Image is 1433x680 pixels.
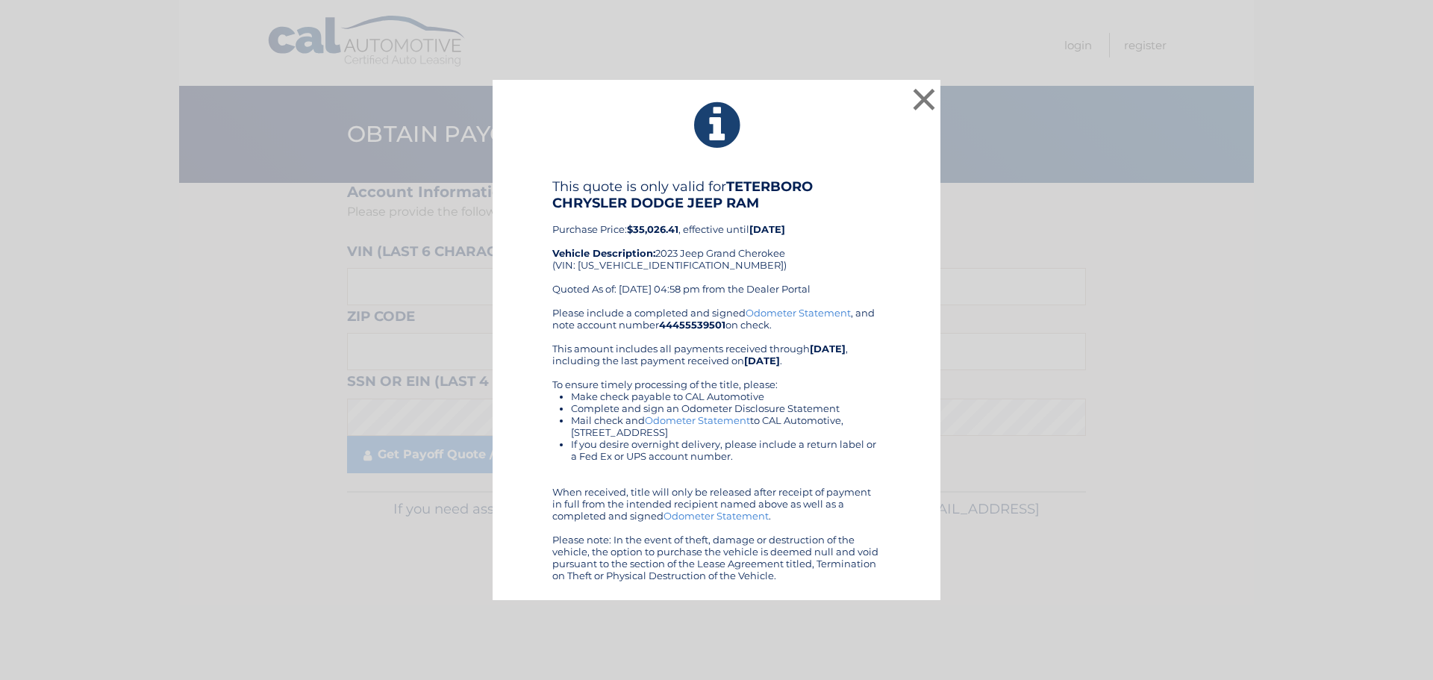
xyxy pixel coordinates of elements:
h4: This quote is only valid for [552,178,881,211]
b: [DATE] [744,355,780,366]
li: Mail check and to CAL Automotive, [STREET_ADDRESS] [571,414,881,438]
button: × [909,84,939,114]
a: Odometer Statement [746,307,851,319]
a: Odometer Statement [664,510,769,522]
div: Purchase Price: , effective until 2023 Jeep Grand Cherokee (VIN: [US_VEHICLE_IDENTIFICATION_NUMBE... [552,178,881,307]
li: If you desire overnight delivery, please include a return label or a Fed Ex or UPS account number. [571,438,881,462]
b: 44455539501 [659,319,725,331]
li: Complete and sign an Odometer Disclosure Statement [571,402,881,414]
div: Please include a completed and signed , and note account number on check. This amount includes al... [552,307,881,581]
b: [DATE] [810,343,846,355]
a: Odometer Statement [645,414,750,426]
b: TETERBORO CHRYSLER DODGE JEEP RAM [552,178,813,211]
b: $35,026.41 [627,223,678,235]
strong: Vehicle Description: [552,247,655,259]
b: [DATE] [749,223,785,235]
li: Make check payable to CAL Automotive [571,390,881,402]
